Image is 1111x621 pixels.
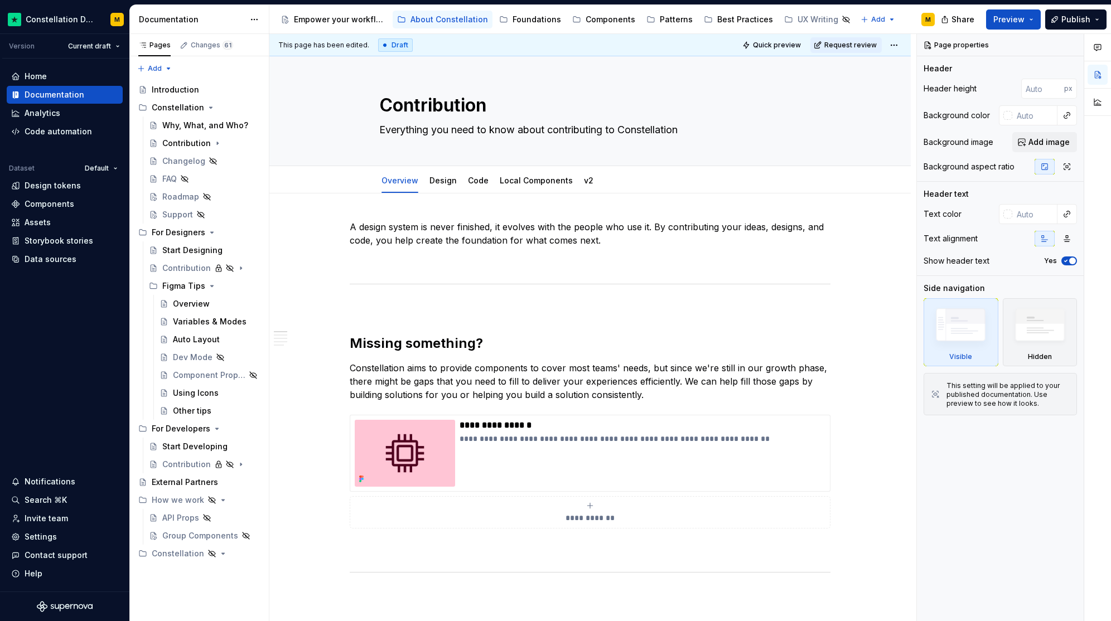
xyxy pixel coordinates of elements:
div: Components [25,198,74,210]
a: Start Developing [144,438,264,455]
div: Background color [924,110,990,121]
div: Documentation [25,89,84,100]
a: UX Writing [780,11,855,28]
div: Start Developing [162,441,228,452]
span: Publish [1061,14,1090,25]
div: Background image [924,137,993,148]
a: Changelog [144,152,264,170]
div: Page tree [276,8,855,31]
div: How we work [134,491,264,509]
a: FAQ [144,170,264,188]
div: Dataset [9,164,35,173]
div: Contribution [162,459,211,470]
button: Add image [1012,132,1077,152]
div: For Developers [134,420,264,438]
div: Constellation [152,102,204,113]
a: Code [468,176,489,185]
div: For Designers [134,224,264,241]
div: Home [25,71,47,82]
a: Variables & Modes [155,313,264,331]
div: Local Components [495,168,577,192]
img: 9302d2f8-1c0d-4fd7-b63a-6298199d7509.png [355,420,455,487]
div: Invite team [25,513,68,524]
a: API Props [144,509,264,527]
div: Constellation [152,548,204,559]
div: Design [425,168,461,192]
a: Foundations [495,11,566,28]
a: Patterns [642,11,697,28]
div: Empower your workflow. Build incredible experiences. [294,14,386,25]
a: Group Components [144,527,264,545]
div: Documentation [139,14,244,25]
a: Dev Mode [155,348,264,366]
a: Support [144,206,264,224]
a: Analytics [7,104,123,122]
div: Other tips [173,405,211,416]
button: Publish [1045,9,1107,30]
div: Contribution [162,263,211,274]
div: Component Properties [173,370,245,381]
span: 61 [223,41,233,50]
div: Header text [924,188,969,200]
div: Header [924,63,952,74]
a: v2 [584,176,593,185]
div: Show header text [924,255,989,266]
div: Help [25,568,42,579]
div: Side navigation [924,283,985,294]
div: Start Designing [162,245,223,256]
div: Constellation [134,545,264,562]
span: Preview [993,14,1025,25]
div: UX Writing [798,14,838,25]
div: Contact support [25,550,88,561]
button: Preview [986,9,1041,30]
button: Share [935,9,982,30]
div: How we work [152,494,204,506]
div: This setting will be applied to your published documentation. Use preview to see how it looks. [946,381,1070,408]
a: Why, What, and Who? [144,117,264,134]
a: Contribution [144,134,264,152]
div: Auto Layout [173,334,220,345]
div: Patterns [660,14,693,25]
a: Components [568,11,640,28]
div: Assets [25,217,51,228]
span: Default [85,164,109,173]
a: Design tokens [7,177,123,195]
a: Settings [7,528,123,546]
div: Introduction [152,84,199,95]
a: Component Properties [155,366,264,384]
input: Auto [1021,79,1064,99]
div: Draft [378,38,413,52]
div: Group Components [162,530,238,541]
div: FAQ [162,173,177,185]
div: API Props [162,512,199,523]
button: Add [134,61,176,76]
a: Contribution [144,455,264,473]
div: Variables & Modes [173,316,247,327]
div: Text color [924,208,962,220]
div: Data sources [25,254,76,265]
a: Home [7,67,123,85]
img: d602db7a-5e75-4dfe-a0a4-4b8163c7bad2.png [8,13,21,26]
div: Roadmap [162,191,199,202]
div: M [114,15,120,24]
a: Local Components [500,176,573,185]
span: Quick preview [753,41,801,50]
div: Overview [377,168,423,192]
a: Contribution [144,259,264,277]
span: Request review [824,41,877,50]
a: Documentation [7,86,123,104]
svg: Supernova Logo [37,601,93,612]
div: Using Icons [173,387,219,399]
div: Components [586,14,635,25]
a: Roadmap [144,188,264,206]
div: Page tree [134,81,264,562]
div: Design tokens [25,180,81,191]
div: Pages [138,41,171,50]
button: Default [80,161,123,176]
div: Storybook stories [25,235,93,246]
span: This page has been edited. [278,41,369,50]
div: Constellation Design System [26,14,97,25]
a: External Partners [134,473,264,491]
div: Overview [173,298,210,309]
div: Visible [949,352,972,361]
